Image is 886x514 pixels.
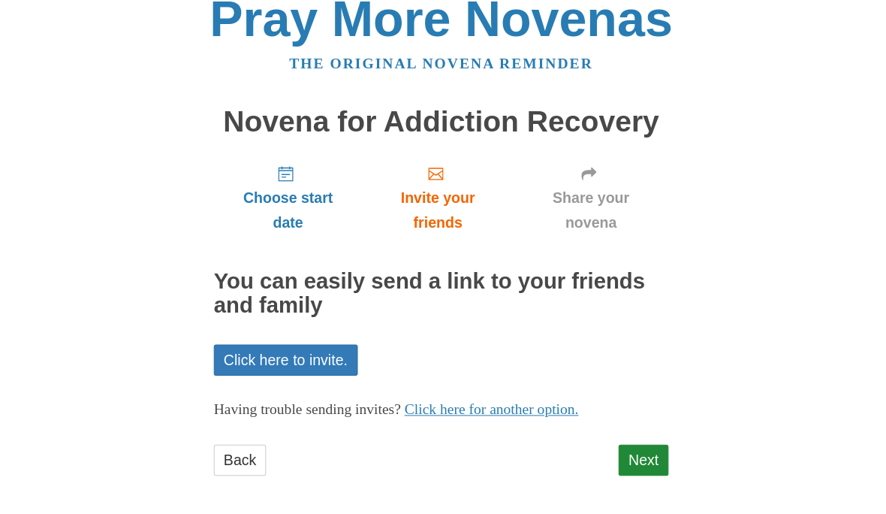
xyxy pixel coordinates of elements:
a: Click here for another option. [407,403,580,419]
h1: Novena for Addiction Recovery [218,110,668,142]
span: Invite your friends [380,189,499,238]
span: Choose start date [233,189,350,238]
a: Share your novena [514,156,668,246]
a: Invite your friends [365,156,514,246]
a: Next [619,446,668,476]
a: Back [218,446,270,476]
a: Click here to invite. [218,346,360,377]
a: Choose start date [218,156,365,246]
span: Having trouble sending invites? [218,403,403,419]
a: The original novena reminder [293,60,594,76]
span: Share your novena [529,189,653,238]
h2: You can easily send a link to your friends and family [218,272,668,320]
